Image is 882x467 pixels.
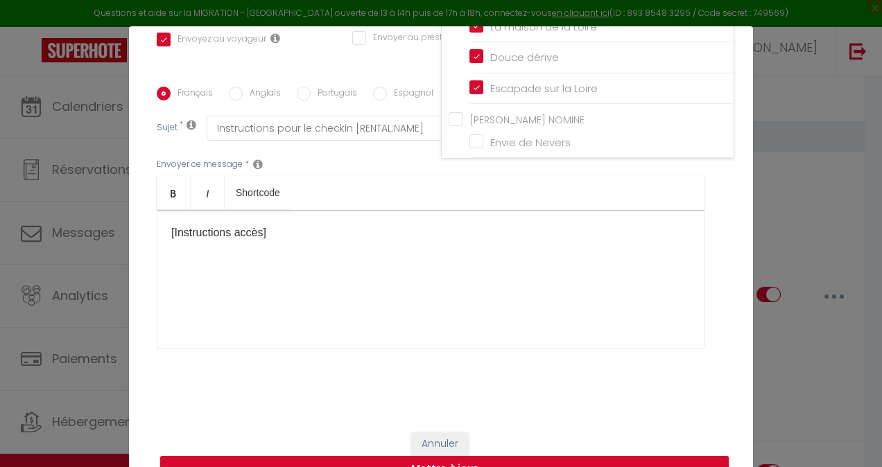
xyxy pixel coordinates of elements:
[387,87,433,102] label: Espagnol
[171,87,213,102] label: Français
[157,176,191,209] a: Bold
[243,87,281,102] label: Anglais
[171,224,690,241] p: [Instructions accès]​​
[157,158,243,171] label: Envoyer ce message
[490,81,598,96] span: Escapade sur la Loire
[490,135,571,150] span: Envie de Nevers
[157,121,178,136] label: Sujet
[225,176,291,209] a: Shortcode
[191,176,225,209] a: Italic
[187,119,196,130] i: Subject
[411,432,469,456] button: Annuler
[469,113,585,127] span: [PERSON_NAME] NOMINE
[311,87,357,102] label: Portugais
[253,159,263,170] i: Message
[270,33,280,44] i: Envoyer au voyageur
[490,19,597,34] span: La maison de la Loire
